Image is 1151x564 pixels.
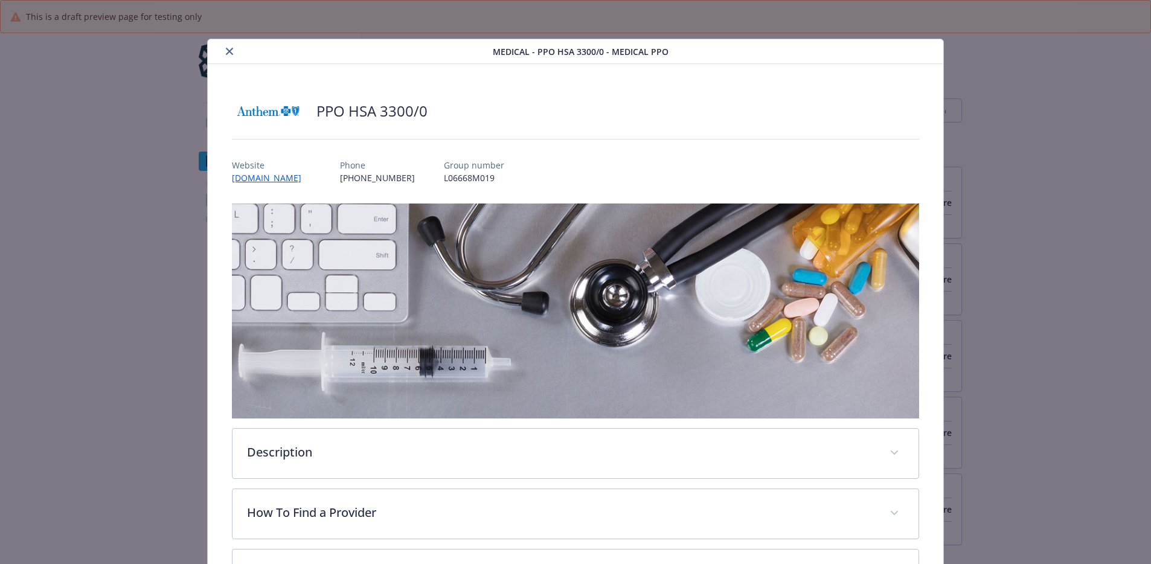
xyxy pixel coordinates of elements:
[232,203,919,418] img: banner
[340,171,415,184] p: [PHONE_NUMBER]
[232,489,919,539] div: How To Find a Provider
[222,44,237,59] button: close
[247,443,875,461] p: Description
[493,45,668,58] span: Medical - PPO HSA 3300/0 - Medical PPO
[247,504,875,522] p: How To Find a Provider
[232,429,919,478] div: Description
[444,159,504,171] p: Group number
[232,172,311,184] a: [DOMAIN_NAME]
[340,159,415,171] p: Phone
[316,101,428,121] h2: PPO HSA 3300/0
[232,93,304,129] img: Anthem Blue Cross
[444,171,504,184] p: L06668M019
[232,159,311,171] p: Website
